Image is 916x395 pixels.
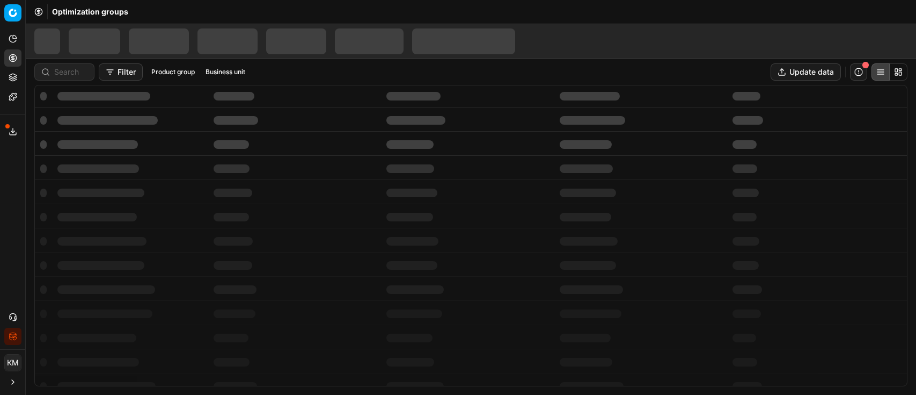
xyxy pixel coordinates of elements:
[52,6,128,17] span: Optimization groups
[147,66,199,78] button: Product group
[52,6,128,17] nav: breadcrumb
[99,63,143,81] button: Filter
[201,66,250,78] button: Business unit
[771,63,841,81] button: Update data
[5,355,21,371] span: КM
[54,67,87,77] input: Search
[4,354,21,371] button: КM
